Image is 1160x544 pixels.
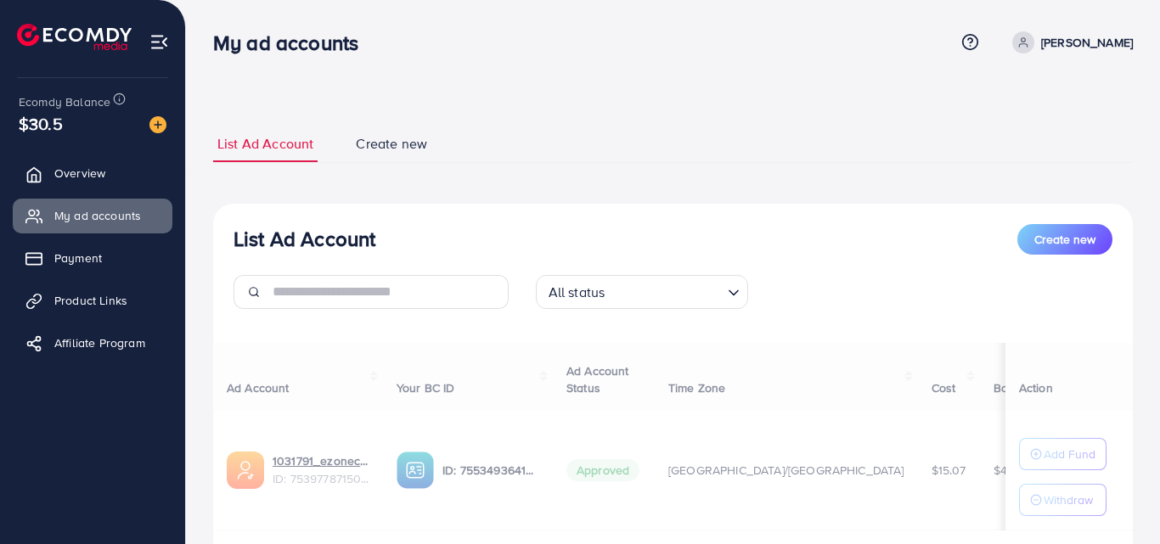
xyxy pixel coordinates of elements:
span: Create new [356,134,427,154]
a: Product Links [13,283,172,317]
span: My ad accounts [54,207,141,224]
a: [PERSON_NAME] [1005,31,1133,53]
h3: List Ad Account [234,227,375,251]
a: My ad accounts [13,199,172,233]
img: image [149,116,166,133]
span: Product Links [54,292,127,309]
p: [PERSON_NAME] [1041,32,1133,53]
span: Ecomdy Balance [19,93,110,110]
div: Search for option [536,275,748,309]
span: Overview [54,165,105,182]
a: Overview [13,156,172,190]
img: logo [17,24,132,50]
span: Create new [1034,231,1095,248]
span: All status [545,280,609,305]
span: List Ad Account [217,134,313,154]
span: Affiliate Program [54,334,145,351]
span: Payment [54,250,102,266]
input: Search for option [610,277,720,305]
a: Affiliate Program [13,326,172,360]
span: $30.5 [19,111,63,136]
a: Payment [13,241,172,275]
h3: My ad accounts [213,31,372,55]
button: Create new [1017,224,1112,255]
iframe: Chat [1088,468,1147,531]
img: menu [149,32,169,52]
